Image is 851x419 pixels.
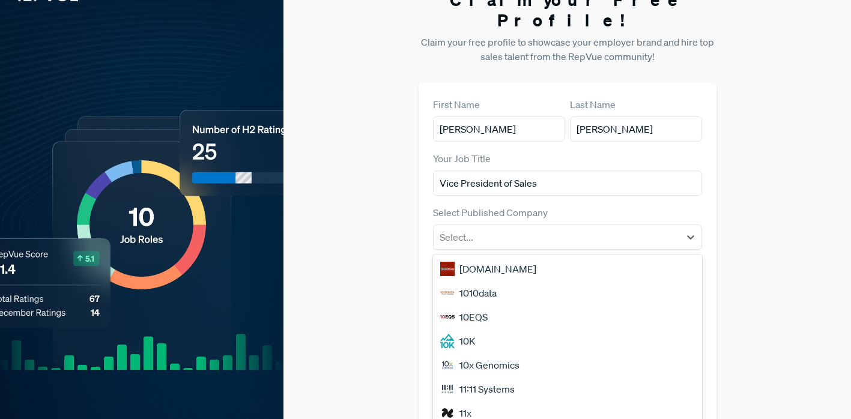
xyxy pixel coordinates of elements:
input: Title [433,170,702,196]
div: 10x Genomics [433,353,702,377]
div: 11:11 Systems [433,377,702,401]
img: 10K [440,334,455,348]
label: Select Published Company [433,205,548,220]
img: 10x Genomics [440,358,455,372]
div: 10EQS [433,305,702,329]
input: Last Name [570,116,702,142]
img: 10EQS [440,310,455,324]
img: 11:11 Systems [440,382,455,396]
div: [DOMAIN_NAME] [433,257,702,281]
p: Claim your free profile to showcase your employer brand and hire top sales talent from the RepVue... [419,35,716,64]
label: Last Name [570,97,616,112]
label: Your Job Title [433,151,491,166]
div: 10K [433,329,702,353]
input: First Name [433,116,565,142]
label: First Name [433,97,480,112]
div: 1010data [433,281,702,305]
img: 1010data [440,286,455,300]
img: 1000Bulbs.com [440,262,455,276]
